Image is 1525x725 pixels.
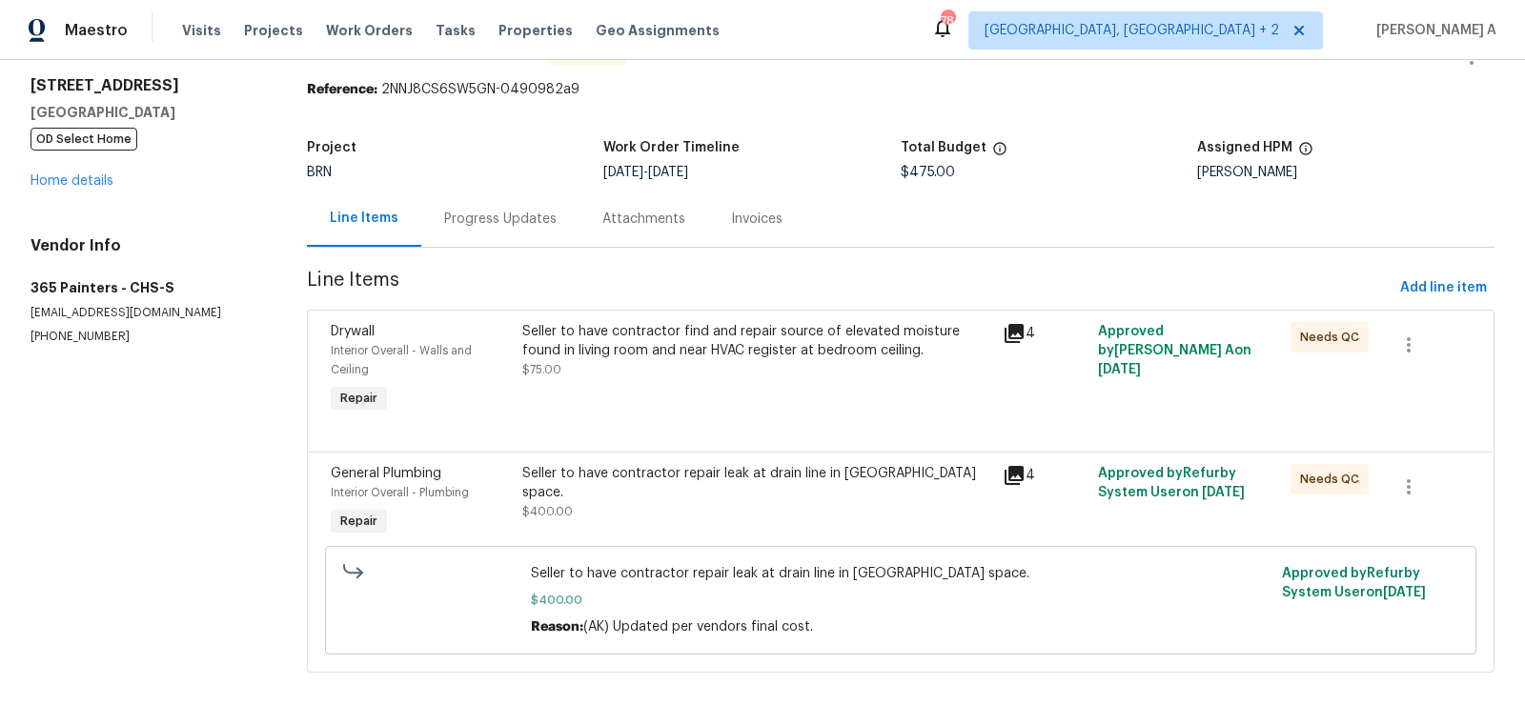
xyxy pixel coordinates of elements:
[901,141,986,154] h5: Total Budget
[333,389,385,408] span: Repair
[1369,21,1496,40] span: [PERSON_NAME] A
[307,166,332,179] span: BRN
[30,236,261,255] h4: Vendor Info
[1393,271,1494,306] button: Add line item
[30,76,261,95] h2: [STREET_ADDRESS]
[307,271,1393,306] span: Line Items
[522,322,990,360] div: Seller to have contractor find and repair source of elevated moisture found in living room and ne...
[603,166,688,179] span: -
[1383,586,1426,599] span: [DATE]
[985,21,1279,40] span: [GEOGRAPHIC_DATA], [GEOGRAPHIC_DATA] + 2
[602,210,685,229] div: Attachments
[30,329,261,345] p: [PHONE_NUMBER]
[531,564,1271,583] span: Seller to have contractor repair leak at drain line in [GEOGRAPHIC_DATA] space.
[596,21,720,40] span: Geo Assignments
[30,278,261,297] h5: 365 Painters - CHS-S
[1300,328,1367,347] span: Needs QC
[531,591,1271,610] span: $400.00
[1003,322,1088,345] div: 4
[330,209,398,228] div: Line Items
[531,620,583,634] span: Reason:
[326,21,413,40] span: Work Orders
[603,141,740,154] h5: Work Order Timeline
[244,21,303,40] span: Projects
[1202,486,1245,499] span: [DATE]
[1003,464,1088,487] div: 4
[182,21,221,40] span: Visits
[30,174,113,188] a: Home details
[30,128,137,151] span: OD Select Home
[731,210,783,229] div: Invoices
[648,166,688,179] span: [DATE]
[1098,467,1245,499] span: Approved by Refurby System User on
[1197,166,1494,179] div: [PERSON_NAME]
[1298,141,1313,166] span: The hpm assigned to this work order.
[307,80,1494,99] div: 2NNJ8CS6SW5GN-0490982a9
[1197,141,1292,154] h5: Assigned HPM
[992,141,1007,166] span: The total cost of line items that have been proposed by Opendoor. This sum includes line items th...
[30,103,261,122] h5: [GEOGRAPHIC_DATA]
[583,620,813,634] span: (AK) Updated per vendors final cost.
[331,345,472,375] span: Interior Overall - Walls and Ceiling
[307,141,356,154] h5: Project
[444,210,557,229] div: Progress Updates
[522,364,561,375] span: $75.00
[436,24,476,37] span: Tasks
[65,21,128,40] span: Maestro
[331,487,469,498] span: Interior Overall - Plumbing
[1098,363,1141,376] span: [DATE]
[1098,325,1251,376] span: Approved by [PERSON_NAME] A on
[30,305,261,321] p: [EMAIL_ADDRESS][DOMAIN_NAME]
[1300,470,1367,489] span: Needs QC
[522,464,990,502] div: Seller to have contractor repair leak at drain line in [GEOGRAPHIC_DATA] space.
[333,512,385,531] span: Repair
[901,166,955,179] span: $475.00
[1282,567,1426,599] span: Approved by Refurby System User on
[331,467,441,480] span: General Plumbing
[522,506,573,517] span: $400.00
[941,11,954,30] div: 78
[307,83,377,96] b: Reference:
[331,325,375,338] span: Drywall
[603,166,643,179] span: [DATE]
[1400,276,1487,300] span: Add line item
[498,21,573,40] span: Properties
